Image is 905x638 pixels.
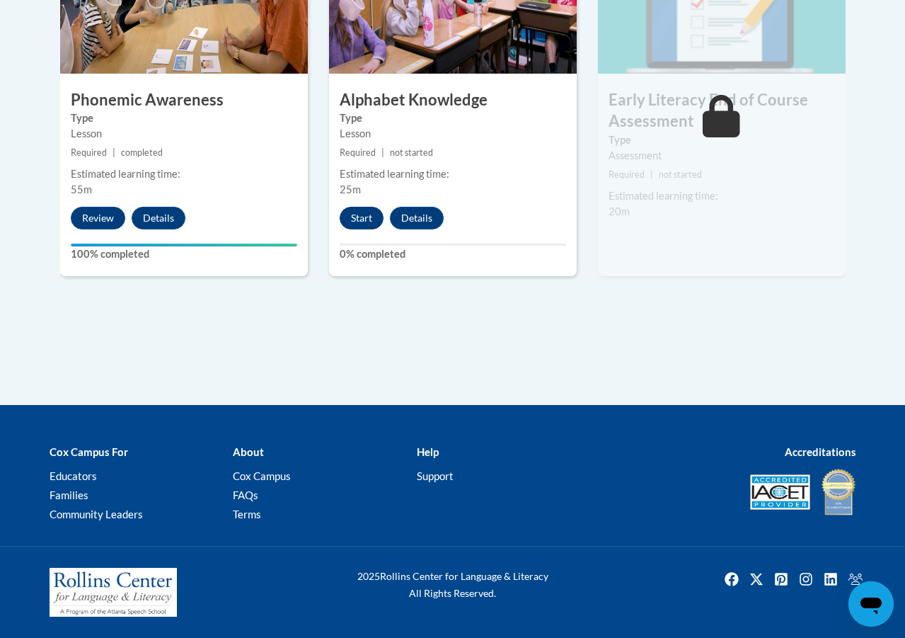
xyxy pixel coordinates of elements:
a: Community Leaders [50,508,143,520]
iframe: Button to launch messaging window [848,581,894,627]
label: 0% completed [340,246,566,262]
span: 2025 [357,570,380,582]
h3: Phonemic Awareness [60,89,308,111]
img: Rollins Center for Language & Literacy - A Program of the Atlanta Speech School [50,568,177,617]
div: Estimated learning time: [71,166,297,182]
img: Twitter icon [745,568,768,591]
b: Accreditations [785,445,856,458]
a: Cox Campus [233,469,291,482]
a: Linkedin [819,568,842,591]
img: Facebook group icon [844,568,867,591]
span: | [650,169,653,180]
a: Educators [50,469,97,482]
img: Pinterest icon [770,568,792,591]
div: Rollins Center for Language & Literacy All Rights Reserved. [315,568,591,602]
span: Required [340,147,376,158]
img: Facebook icon [720,568,743,591]
button: Details [390,207,444,229]
a: Instagram [795,568,817,591]
img: Instagram icon [795,568,817,591]
span: 20m [609,205,630,217]
span: | [113,147,115,158]
b: About [233,445,264,458]
span: 55m [71,183,92,195]
label: Type [340,110,566,126]
span: 25m [340,183,361,195]
b: Cox Campus For [50,445,128,458]
b: Help [417,445,439,458]
span: not started [659,169,702,180]
div: Your progress [71,244,297,246]
label: Type [609,132,835,148]
a: Facebook Group [844,568,867,591]
a: Support [417,469,454,482]
span: completed [121,147,163,158]
h3: Alphabet Knowledge [329,89,577,111]
span: Required [609,169,645,180]
a: Terms [233,508,261,520]
button: Review [71,207,125,229]
label: Type [71,110,297,126]
span: Required [71,147,107,158]
img: IDA® Accredited [821,467,856,517]
span: not started [390,147,433,158]
a: Families [50,489,88,501]
div: Assessment [609,148,835,164]
a: Twitter [745,568,768,591]
h3: Early Literacy End of Course Assessment [598,89,846,133]
div: Lesson [340,126,566,142]
a: Facebook [720,568,743,591]
img: LinkedIn icon [819,568,842,591]
div: Estimated learning time: [340,166,566,182]
button: Start [340,207,384,229]
a: Pinterest [770,568,792,591]
div: Lesson [71,126,297,142]
img: Accredited IACET® Provider [750,474,810,510]
button: Details [132,207,185,229]
label: 100% completed [71,246,297,262]
span: | [381,147,384,158]
a: FAQs [233,489,258,501]
div: Estimated learning time: [609,188,835,204]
